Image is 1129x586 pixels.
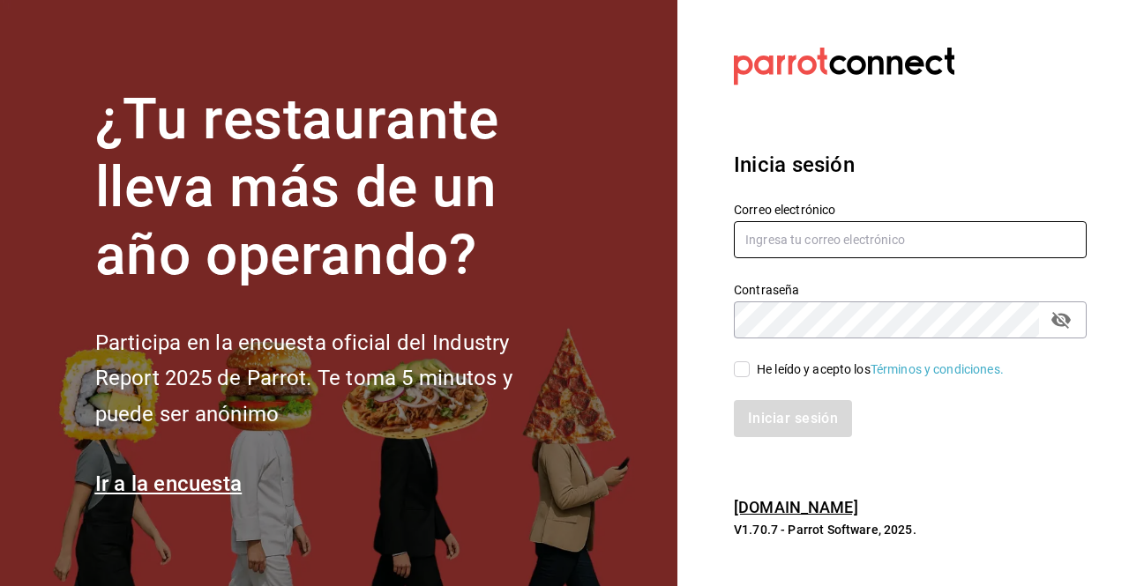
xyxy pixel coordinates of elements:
[734,149,1087,181] h3: Inicia sesión
[95,325,572,433] h2: Participa en la encuesta oficial del Industry Report 2025 de Parrot. Te toma 5 minutos y puede se...
[95,86,572,289] h1: ¿Tu restaurante lleva más de un año operando?
[734,498,858,516] a: [DOMAIN_NAME]
[871,362,1004,376] a: Términos y condiciones.
[734,521,1087,538] p: V1.70.7 - Parrot Software, 2025.
[95,471,243,496] a: Ir a la encuesta
[757,360,1004,379] div: He leído y acepto los
[734,284,1087,296] label: Contraseña
[734,221,1087,258] input: Ingresa tu correo electrónico
[1046,305,1076,335] button: passwordField
[734,204,1087,216] label: Correo electrónico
